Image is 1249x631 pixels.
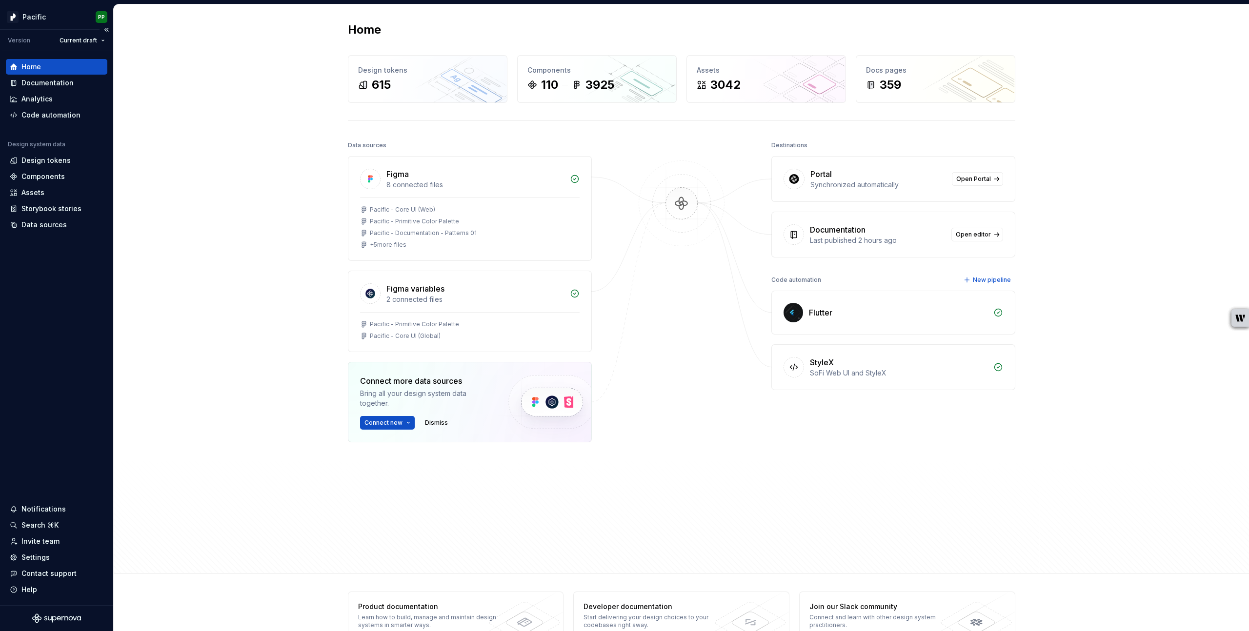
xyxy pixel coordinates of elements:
[358,602,500,611] div: Product documentation
[880,77,901,93] div: 359
[348,156,592,261] a: Figma8 connected filesPacific - Core UI (Web)Pacific - Primitive Color PalettePacific - Documenta...
[8,37,30,44] div: Version
[22,12,46,22] div: Pacific
[386,283,444,295] div: Figma variables
[697,65,836,75] div: Assets
[584,602,725,611] div: Developer documentation
[348,22,381,38] h2: Home
[360,416,415,430] button: Connect new
[372,77,391,93] div: 615
[360,375,492,387] div: Connect more data sources
[6,550,107,565] a: Settings
[370,206,435,214] div: Pacific - Core UI (Web)
[21,110,81,120] div: Code automation
[386,295,564,304] div: 2 connected files
[6,566,107,581] button: Contact support
[8,140,65,148] div: Design system data
[517,55,677,103] a: Components1103925
[21,569,77,578] div: Contact support
[541,77,558,93] div: 110
[386,180,564,190] div: 8 connected files
[98,13,105,21] div: PP
[952,172,1003,186] a: Open Portal
[686,55,846,103] a: Assets3042
[6,153,107,168] a: Design tokens
[7,11,19,23] img: 8d0dbd7b-a897-4c39-8ca0-62fbda938e11.png
[364,419,403,427] span: Connect new
[348,138,386,152] div: Data sources
[2,6,111,27] button: PacificPP
[956,175,991,183] span: Open Portal
[100,23,113,37] button: Collapse sidebar
[6,517,107,533] button: Search ⌘K
[421,416,452,430] button: Dismiss
[6,185,107,200] a: Assets
[21,504,66,514] div: Notifications
[370,241,406,249] div: + 5 more files
[6,59,107,75] a: Home
[6,107,107,123] a: Code automation
[527,65,666,75] div: Components
[21,62,41,72] div: Home
[810,180,946,190] div: Synchronized automatically
[6,501,107,517] button: Notifications
[810,356,834,368] div: StyleX
[810,236,946,245] div: Last published 2 hours ago
[360,389,492,408] div: Bring all your design system data together.
[370,320,459,328] div: Pacific - Primitive Color Palette
[21,520,59,530] div: Search ⌘K
[21,156,71,165] div: Design tokens
[60,37,97,44] span: Current draft
[386,168,409,180] div: Figma
[771,138,807,152] div: Destinations
[866,65,1005,75] div: Docs pages
[771,273,821,287] div: Code automation
[32,613,81,623] svg: Supernova Logo
[21,220,67,230] div: Data sources
[6,75,107,91] a: Documentation
[973,276,1011,284] span: New pipeline
[810,368,987,378] div: SoFi Web UI and StyleX
[961,273,1015,287] button: New pipeline
[6,169,107,184] a: Components
[348,271,592,352] a: Figma variables2 connected filesPacific - Primitive Color PalettePacific - Core UI (Global)
[370,217,459,225] div: Pacific - Primitive Color Palette
[21,585,37,594] div: Help
[21,172,65,181] div: Components
[21,536,60,546] div: Invite team
[956,231,991,238] span: Open editor
[585,77,614,93] div: 3925
[810,168,832,180] div: Portal
[370,229,477,237] div: Pacific - Documentation - Patterns 01
[21,204,81,214] div: Storybook stories
[21,188,44,197] div: Assets
[6,533,107,549] a: Invite team
[951,228,1003,241] a: Open editor
[809,613,951,629] div: Connect and learn with other design system practitioners.
[55,34,109,47] button: Current draft
[6,582,107,597] button: Help
[584,613,725,629] div: Start delivering your design choices to your codebases right away.
[358,65,497,75] div: Design tokens
[358,613,500,629] div: Learn how to build, manage and maintain design systems in smarter ways.
[425,419,448,427] span: Dismiss
[809,307,832,318] div: Flutter
[6,91,107,107] a: Analytics
[21,552,50,562] div: Settings
[810,224,866,236] div: Documentation
[370,332,441,340] div: Pacific - Core UI (Global)
[21,94,53,104] div: Analytics
[6,201,107,217] a: Storybook stories
[6,217,107,233] a: Data sources
[856,55,1015,103] a: Docs pages359
[809,602,951,611] div: Join our Slack community
[348,55,507,103] a: Design tokens615
[21,78,74,88] div: Documentation
[710,77,741,93] div: 3042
